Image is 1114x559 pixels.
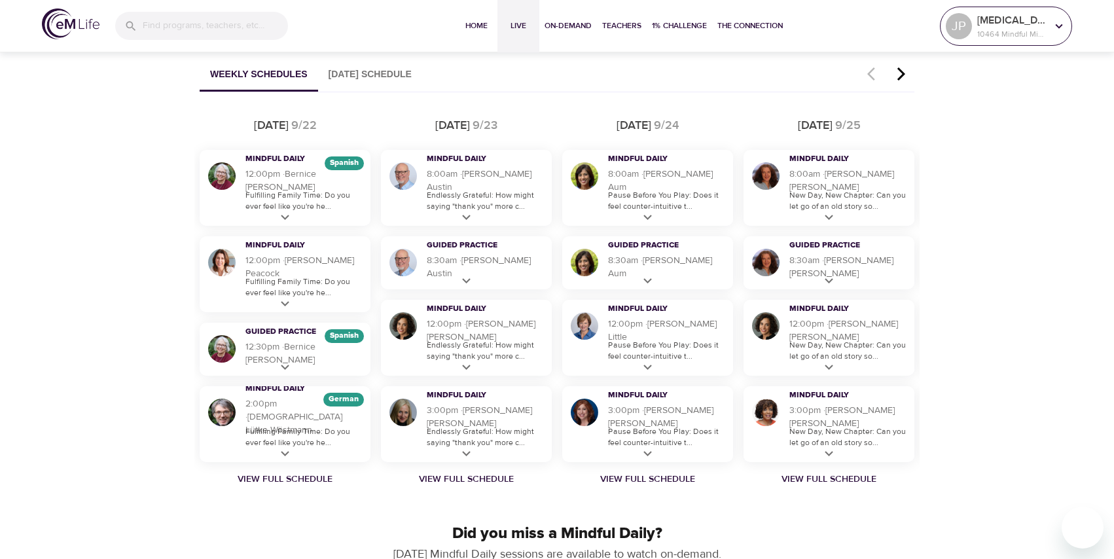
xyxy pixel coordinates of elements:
[569,397,600,428] img: Elaine Smookler
[789,404,908,430] h5: 3:00pm · [PERSON_NAME] [PERSON_NAME]
[427,304,528,315] h3: Mindful Daily
[245,240,347,251] h3: Mindful Daily
[750,310,782,342] img: Ninette Hupp
[652,19,707,33] span: 1% Challenge
[503,19,534,33] span: Live
[245,168,364,194] h5: 12:00pm · Bernice [PERSON_NAME]
[750,247,782,278] img: Cindy Gittleman
[318,58,422,92] button: [DATE] Schedule
[376,473,557,486] a: View Full Schedule
[427,190,545,212] p: Endlessly Grateful: How might saying "thank you" more c...
[461,19,492,33] span: Home
[608,154,710,165] h3: Mindful Daily
[750,397,782,428] img: Janet Alston Jackson
[835,117,861,134] div: 9/25
[291,117,317,134] div: 9/22
[323,393,364,406] div: The episodes in this programs will be in German
[427,317,545,344] h5: 12:00pm · [PERSON_NAME] [PERSON_NAME]
[608,240,710,251] h3: Guided Practice
[602,19,641,33] span: Teachers
[427,154,528,165] h3: Mindful Daily
[789,426,908,448] p: New Day, New Chapter: Can you let go of an old story so...
[750,160,782,192] img: Cindy Gittleman
[789,240,891,251] h3: Guided Practice
[608,340,727,362] p: Pause Before You Play: Does it feel counter-intuitive t...
[608,390,710,401] h3: Mindful Daily
[427,404,545,430] h5: 3:00pm · [PERSON_NAME] [PERSON_NAME]
[545,19,592,33] span: On-Demand
[245,254,364,280] h5: 12:00pm · [PERSON_NAME] Peacock
[245,397,364,437] h5: 2:00pm · [DEMOGRAPHIC_DATA] Lütke Wöstmann
[245,154,347,165] h3: Mindful Daily
[789,317,908,344] h5: 12:00pm · [PERSON_NAME] [PERSON_NAME]
[206,397,238,428] img: Christian Lütke Wöstmann
[977,12,1047,28] p: [MEDICAL_DATA]
[608,317,727,344] h5: 12:00pm · [PERSON_NAME] Little
[206,333,238,365] img: Bernice Moore
[254,117,289,134] div: [DATE]
[617,117,651,134] div: [DATE]
[245,340,364,367] h5: 12:30pm · Bernice [PERSON_NAME]
[387,247,419,278] img: Jim Austin
[569,310,600,342] img: Kerry Little
[427,240,528,251] h3: Guided Practice
[387,397,419,428] img: Diane Renz
[245,384,347,395] h3: Mindful Daily
[435,117,470,134] div: [DATE]
[245,190,364,212] p: Fulfilling Family Time: Do you ever feel like you're he...
[789,340,908,362] p: New Day, New Chapter: Can you let go of an old story so...
[325,156,364,170] div: The episodes in this programs will be in Spanish
[427,426,545,448] p: Endlessly Grateful: How might saying "thank you" more c...
[977,28,1047,40] p: 10464 Mindful Minutes
[427,168,545,194] h5: 8:00am · [PERSON_NAME] Austin
[798,117,833,134] div: [DATE]
[1062,507,1104,549] iframe: Button to launch messaging window
[143,12,288,40] input: Find programs, teachers, etc...
[557,473,738,486] a: View Full Schedule
[245,327,347,338] h3: Guided Practice
[569,247,600,278] img: Alisha Aum
[789,190,908,212] p: New Day, New Chapter: Can you let go of an old story so...
[789,304,891,315] h3: Mindful Daily
[427,254,545,280] h5: 8:30am · [PERSON_NAME] Austin
[608,404,727,430] h5: 3:00pm · [PERSON_NAME] [PERSON_NAME]
[946,13,972,39] div: JP
[608,426,727,448] p: Pause Before You Play: Does it feel counter-intuitive t...
[42,9,99,39] img: logo
[245,276,364,298] p: Fulfilling Family Time: Do you ever feel like you're he...
[717,19,783,33] span: The Connection
[789,254,908,280] h5: 8:30am · [PERSON_NAME] [PERSON_NAME]
[608,168,727,194] h5: 8:00am · [PERSON_NAME] Aum
[789,154,891,165] h3: Mindful Daily
[473,117,497,134] div: 9/23
[789,390,891,401] h3: Mindful Daily
[245,426,364,448] p: Fulfilling Family Time: Do you ever feel like you're he...
[387,160,419,192] img: Jim Austin
[200,522,914,545] p: Did you miss a Mindful Daily?
[569,160,600,192] img: Alisha Aum
[608,304,710,315] h3: Mindful Daily
[206,160,238,192] img: Bernice Moore
[427,390,528,401] h3: Mindful Daily
[325,329,364,343] div: The episodes in this programs will be in Spanish
[608,254,727,280] h5: 8:30am · [PERSON_NAME] Aum
[206,247,238,278] img: Susan Peacock
[738,473,920,486] a: View Full Schedule
[387,310,419,342] img: Ninette Hupp
[427,340,545,362] p: Endlessly Grateful: How might saying "thank you" more c...
[194,473,376,486] a: View Full Schedule
[654,117,679,134] div: 9/24
[200,58,318,92] button: Weekly Schedules
[789,168,908,194] h5: 8:00am · [PERSON_NAME] [PERSON_NAME]
[608,190,727,212] p: Pause Before You Play: Does it feel counter-intuitive t...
